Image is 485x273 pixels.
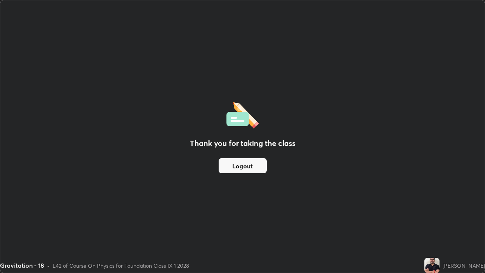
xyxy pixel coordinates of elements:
div: [PERSON_NAME] [443,262,485,270]
div: • [47,262,50,270]
img: 047d5ebf10de454d889cb9504391d643.jpg [424,258,440,273]
h2: Thank you for taking the class [190,138,296,149]
div: L42 of Course On Physics for Foundation Class IX 1 2028 [53,262,189,270]
img: offlineFeedback.1438e8b3.svg [226,100,259,129]
button: Logout [219,158,267,173]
